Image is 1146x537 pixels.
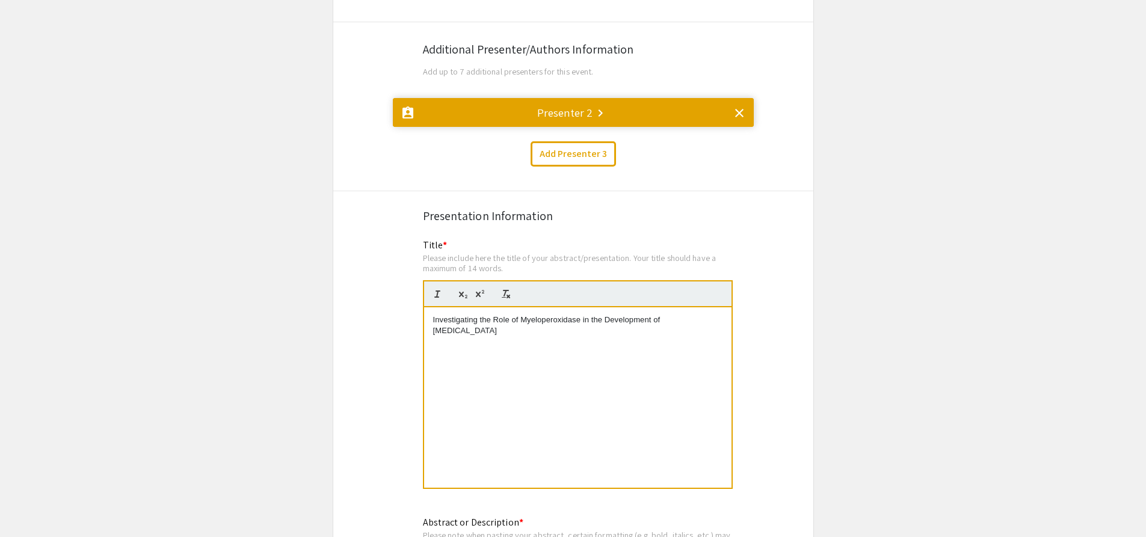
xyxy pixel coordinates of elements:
iframe: Chat [9,483,51,528]
span: Add up to 7 additional presenters for this event. [423,66,594,77]
mat-expansion-panel-header: Presenter 2 [393,98,754,127]
div: Please include here the title of your abstract/presentation. Your title should have a maximum of ... [423,253,733,274]
div: Presenter 2 [537,104,593,121]
mat-icon: keyboard_arrow_right [593,106,608,120]
mat-label: Title [423,239,448,251]
mat-icon: assignment_ind [401,106,415,120]
div: Presentation Information [423,207,724,225]
div: Additional Presenter/Authors Information [423,40,724,58]
button: Add Presenter 3 [531,141,616,167]
p: Investigating the Role of Myeloperoxidase in the Development of [MEDICAL_DATA] [433,315,722,337]
mat-label: Abstract or Description [423,516,523,529]
mat-icon: clear [732,106,747,120]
